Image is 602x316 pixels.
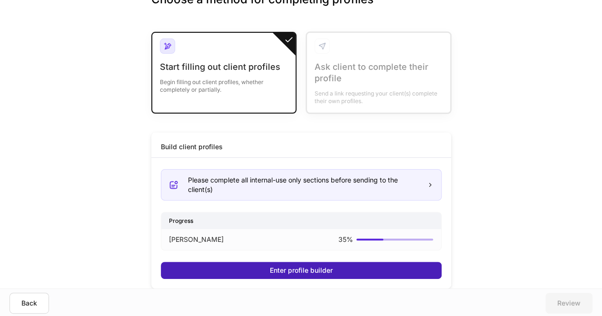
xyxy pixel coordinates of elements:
div: Begin filling out client profiles, whether completely or partially. [160,73,288,94]
div: Build client profiles [161,142,223,152]
button: Back [10,293,49,314]
button: Review [545,293,592,314]
div: Review [557,298,581,308]
div: Back [21,298,37,308]
button: Enter profile builder [161,262,442,279]
div: Enter profile builder [270,266,333,275]
div: Progress [161,212,441,229]
div: Please complete all internal-use only sections before sending to the client(s) [188,175,419,194]
p: 35 % [338,235,353,244]
div: Start filling out client profiles [160,61,288,73]
p: [PERSON_NAME] [169,235,224,244]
